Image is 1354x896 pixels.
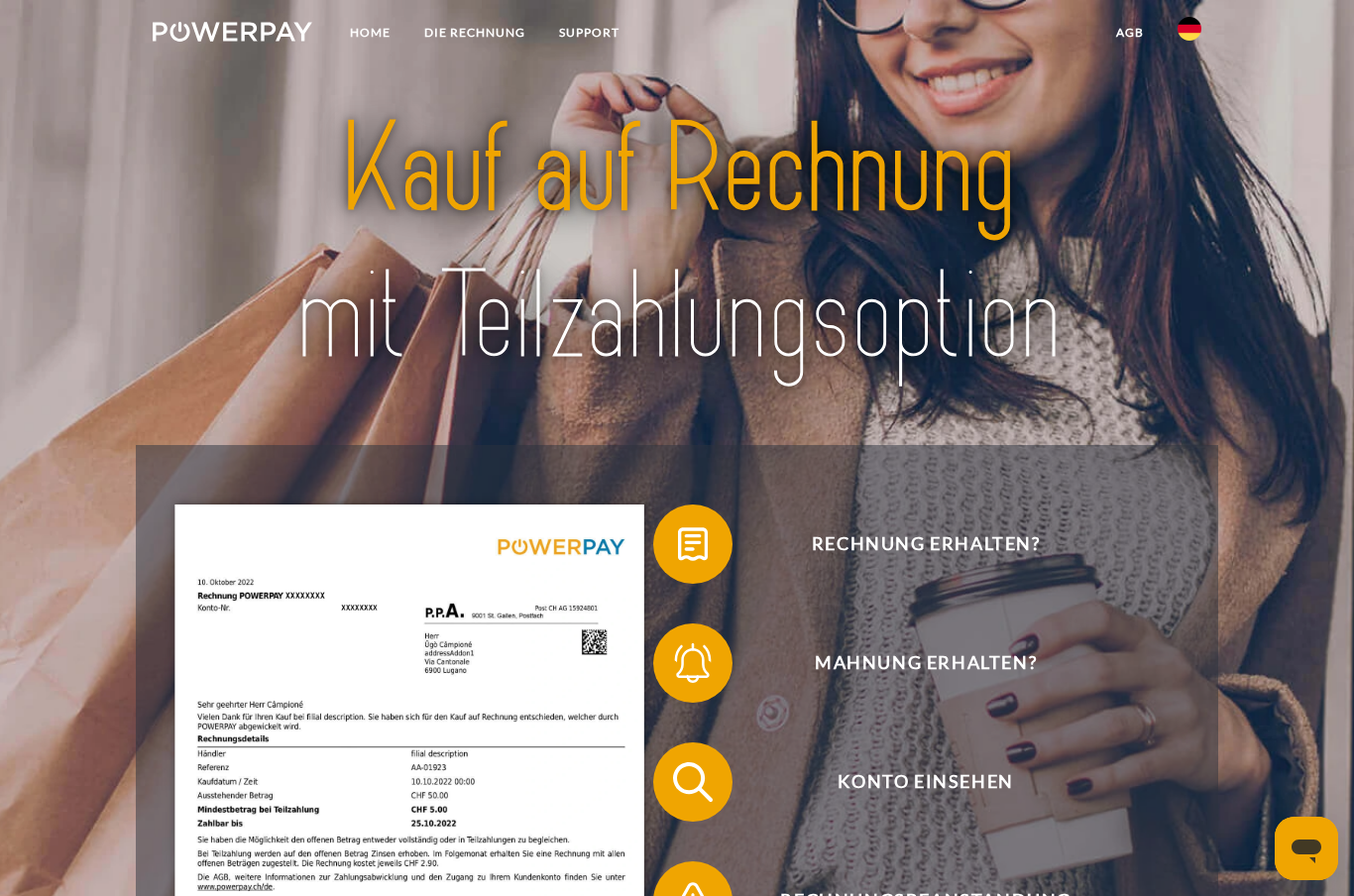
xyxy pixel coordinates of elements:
[683,504,1169,584] span: Rechnung erhalten?
[204,89,1151,397] img: title-powerpay_de.svg
[1275,817,1338,880] iframe: Schaltfläche zum Öffnen des Messaging-Fensters
[683,623,1169,703] span: Mahnung erhalten?
[653,504,1169,584] button: Rechnung erhalten?
[683,742,1169,822] span: Konto einsehen
[333,15,407,51] a: Home
[668,638,718,688] img: qb_bell.svg
[668,519,718,569] img: qb_bill.svg
[653,742,1169,822] button: Konto einsehen
[407,15,542,51] a: DIE RECHNUNG
[1178,17,1201,41] img: de
[668,757,718,807] img: qb_search.svg
[653,623,1169,703] button: Mahnung erhalten?
[1099,15,1161,51] a: agb
[153,22,312,42] img: logo-powerpay-white.svg
[542,15,636,51] a: SUPPORT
